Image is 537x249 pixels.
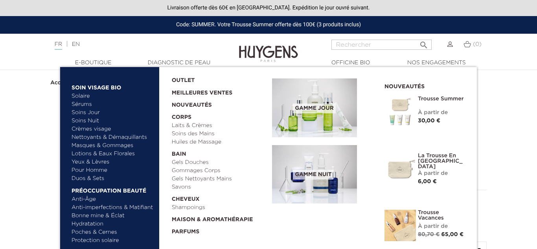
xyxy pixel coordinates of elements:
[418,222,465,231] div: À partir de
[72,109,154,117] a: Soins Jour
[172,167,267,175] a: Gommages Corps
[272,78,373,137] a: Gamme jour
[172,85,260,97] a: Meilleures Ventes
[72,158,154,166] a: Yeux & Lèvres
[72,220,154,228] a: Hydratation
[418,169,465,178] div: À partir de
[172,183,267,191] a: Savons
[441,232,464,237] span: 65,00 €
[417,37,431,48] button: 
[172,73,260,85] a: OUTLET
[172,175,267,183] a: Gels Nettoyants Mains
[72,125,154,133] a: Crèmes visage
[172,138,267,146] a: Huiles de Massage
[293,170,333,180] span: Gamme nuit
[72,183,154,195] a: Préoccupation beauté
[50,80,72,86] a: Accueil
[384,153,416,184] img: La Trousse en Coton
[384,81,465,90] h2: Nouveautés
[72,228,154,236] a: Poches & Cernes
[172,204,267,212] a: Shampoings
[397,59,476,67] a: Nos engagements
[272,145,373,204] a: Gamme nuit
[384,96,416,127] img: Trousse Summer
[418,118,440,124] span: 30,00 €
[72,166,154,174] a: Pour Homme
[418,96,465,102] a: Trousse Summer
[172,224,267,236] a: Parfums
[72,100,154,109] a: Sérums
[72,236,154,245] a: Protection solaire
[72,150,154,158] a: Lotions & Eaux Florales
[172,97,267,109] a: Nouveautés
[172,212,267,224] a: Maison & Aromathérapie
[418,210,465,221] a: Trousse Vacances
[172,191,267,204] a: Cheveux
[72,117,147,125] a: Soins Nuit
[172,130,267,138] a: Soins des Mains
[418,109,465,117] div: À partir de
[72,80,154,92] a: Soin Visage Bio
[331,40,432,50] input: Rechercher
[172,158,267,167] a: Gels Douches
[50,80,71,85] strong: Accueil
[140,59,218,67] a: Diagnostic de peau
[55,42,62,50] a: FR
[272,145,357,204] img: routine_nuit_banner.jpg
[473,42,482,47] span: (0)
[293,104,335,113] span: Gamme jour
[419,38,428,47] i: 
[72,92,154,100] a: Solaire
[72,142,154,150] a: Masques & Gommages
[72,195,154,204] a: Anti-Âge
[51,40,218,49] div: |
[172,146,267,158] a: Bain
[172,109,267,122] a: Corps
[311,59,390,67] a: Officine Bio
[72,204,154,212] a: Anti-imperfections & Matifiant
[418,153,465,169] a: La Trousse en [GEOGRAPHIC_DATA]
[384,210,416,241] img: La Trousse vacances
[72,42,80,47] a: EN
[272,78,357,137] img: routine_jour_banner.jpg
[72,174,154,183] a: Duos & Sets
[239,33,298,63] img: Huygens
[72,133,154,142] a: Nettoyants & Démaquillants
[72,212,154,220] a: Bonne mine & Éclat
[172,122,267,130] a: Laits & Crèmes
[418,179,437,184] span: 6,00 €
[418,232,440,237] span: 80,70 €
[54,59,132,67] a: E-Boutique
